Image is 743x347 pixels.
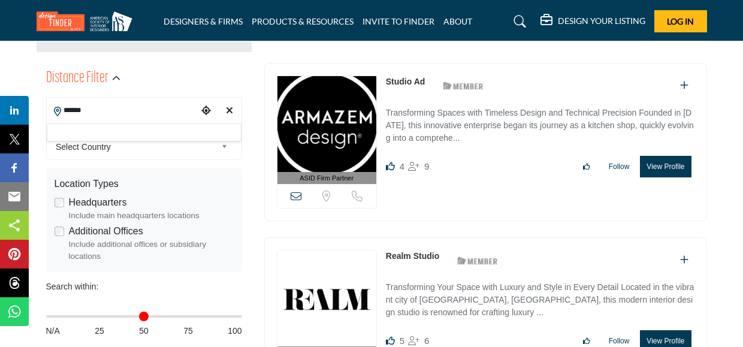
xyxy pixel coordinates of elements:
[408,159,429,174] div: Followers
[400,161,404,171] span: 4
[502,12,534,31] a: Search
[386,77,425,86] a: Studio Ad
[386,162,395,171] i: Likes
[37,11,138,31] img: Site Logo
[46,68,108,89] h2: Distance Filter
[46,280,242,293] div: Search within:
[451,253,505,268] img: ASID Members Badge Icon
[386,251,439,261] a: Realm Studio
[46,325,60,337] span: N/A
[436,79,490,93] img: ASID Members Badge Icon
[47,123,241,141] div: Search Location
[386,274,694,321] a: Transforming Your Space with Luxury and Style in Every Detail Located in the vibrant city of [GEO...
[69,210,234,222] div: Include main headquarters locations
[95,325,104,337] span: 25
[277,251,376,346] img: Realm Studio
[277,76,376,185] a: ASID Firm Partner
[300,173,354,183] span: ASID Firm Partner
[55,177,234,191] div: Location Types
[540,14,645,29] div: DESIGN YOUR LISTING
[575,156,598,177] button: Like listing
[386,107,694,147] p: Transforming Spaces with Timeless Design and Technical Precision Founded in [DATE], this innovati...
[228,325,241,337] span: 100
[386,336,395,345] i: Likes
[654,10,707,32] button: Log In
[680,80,688,90] a: Add To List
[56,140,216,154] span: Select Country
[386,281,694,321] p: Transforming Your Space with Luxury and Style in Every Detail Located in the vibrant city of [GEO...
[667,16,694,26] span: Log In
[277,76,376,172] img: Studio Ad
[183,325,193,337] span: 75
[363,16,434,26] a: INVITE TO FINDER
[47,99,198,122] input: Search Location
[601,156,638,177] button: Follow
[558,16,645,26] h5: DESIGN YOUR LISTING
[197,98,215,124] div: Choose your current location
[139,325,149,337] span: 50
[69,239,234,263] div: Include additional offices or subsidiary locations
[424,336,429,346] span: 6
[386,76,425,88] p: Studio Ad
[69,195,127,210] label: Headquarters
[640,156,691,177] button: View Profile
[386,250,439,262] p: Realm Studio
[221,98,238,124] div: Clear search location
[252,16,354,26] a: PRODUCTS & RESOURCES
[69,224,143,239] label: Additional Offices
[164,16,243,26] a: DESIGNERS & FIRMS
[443,16,472,26] a: ABOUT
[386,99,694,147] a: Transforming Spaces with Timeless Design and Technical Precision Founded in [DATE], this innovati...
[680,255,688,265] a: Add To List
[400,336,404,346] span: 5
[424,161,429,171] span: 9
